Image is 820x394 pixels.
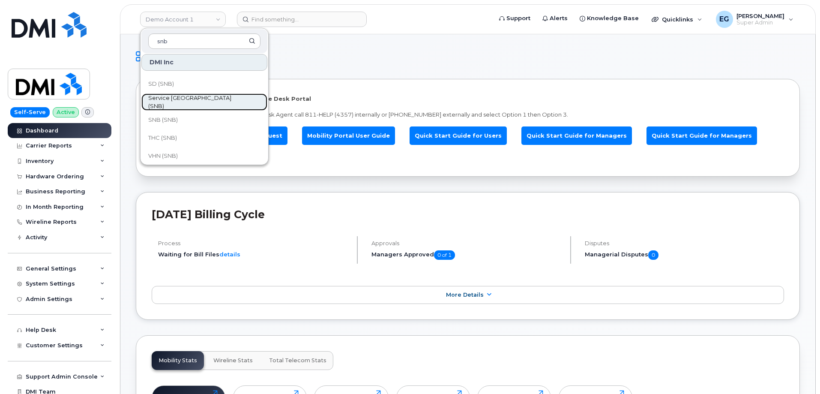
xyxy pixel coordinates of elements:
[141,93,267,111] a: Service [GEOGRAPHIC_DATA] (SNB)
[141,54,267,71] div: DMI Inc
[434,250,455,260] span: 0 of 1
[141,147,267,165] a: VHN (SNB)
[152,95,784,103] p: Welcome to the Mobile Device Service Desk Portal
[148,134,177,142] span: THC (SNB)
[148,94,247,111] span: Service [GEOGRAPHIC_DATA] (SNB)
[213,357,253,364] span: Wireline Stats
[148,80,174,88] span: SD (SNB)
[141,111,267,129] a: SNB (SNB)
[302,126,395,145] a: Mobility Portal User Guide
[158,240,350,247] h4: Process
[585,240,784,247] h4: Disputes
[141,75,267,93] a: SD (SNB)
[521,126,632,145] a: Quick Start Guide for Managers
[158,250,350,259] li: Waiting for Bill Files
[141,129,267,147] a: THC (SNB)
[371,250,563,260] h5: Managers Approved
[219,251,240,258] a: details
[269,357,326,364] span: Total Telecom Stats
[152,111,784,119] p: To speak with a Mobile Device Service Desk Agent call 811-HELP (4357) internally or [PHONE_NUMBER...
[148,116,178,124] span: SNB (SNB)
[148,33,260,49] input: Search
[152,208,784,221] h2: [DATE] Billing Cycle
[648,250,658,260] span: 0
[446,292,484,298] span: More Details
[371,240,563,247] h4: Approvals
[585,250,784,260] h5: Managerial Disputes
[410,126,507,145] a: Quick Start Guide for Users
[148,152,178,160] span: VHN (SNB)
[646,126,757,145] a: Quick Start Guide for Managers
